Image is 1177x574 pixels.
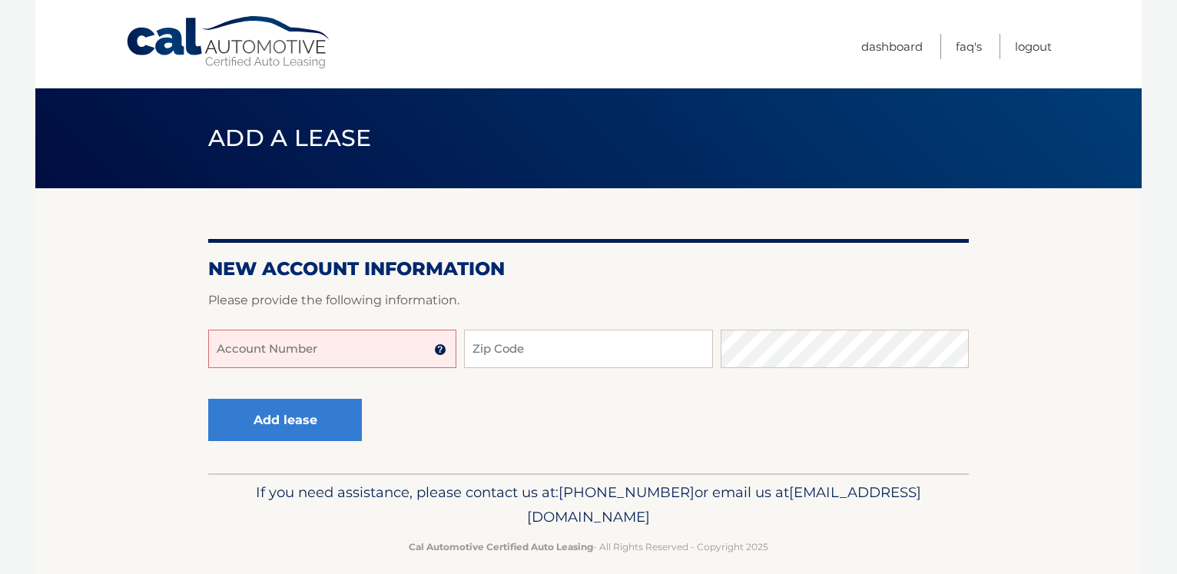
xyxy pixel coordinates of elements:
[208,290,969,311] p: Please provide the following information.
[464,330,712,368] input: Zip Code
[527,483,921,526] span: [EMAIL_ADDRESS][DOMAIN_NAME]
[409,541,593,552] strong: Cal Automotive Certified Auto Leasing
[861,34,923,59] a: Dashboard
[218,480,959,529] p: If you need assistance, please contact us at: or email us at
[208,124,372,152] span: Add a lease
[956,34,982,59] a: FAQ's
[208,257,969,280] h2: New Account Information
[559,483,695,501] span: [PHONE_NUMBER]
[125,15,333,70] a: Cal Automotive
[208,399,362,441] button: Add lease
[1015,34,1052,59] a: Logout
[434,343,446,356] img: tooltip.svg
[208,330,456,368] input: Account Number
[218,539,959,555] p: - All Rights Reserved - Copyright 2025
